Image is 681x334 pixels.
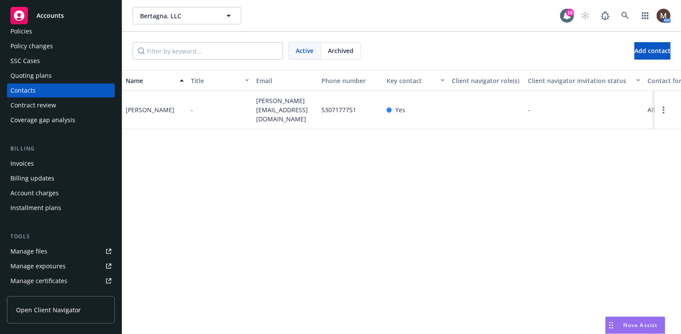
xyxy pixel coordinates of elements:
a: Search [617,7,634,24]
button: Email [253,70,318,91]
div: Drag to move [606,317,617,334]
a: Quoting plans [7,69,115,83]
a: Billing updates [7,171,115,185]
span: Nova Assist [624,321,658,329]
a: Account charges [7,186,115,200]
span: Accounts [37,12,64,19]
div: Account charges [10,186,59,200]
a: Start snowing [577,7,594,24]
div: Name [126,76,174,85]
button: Name [122,70,187,91]
a: Installment plans [7,201,115,215]
a: Policies [7,24,115,38]
a: SSC Cases [7,54,115,68]
a: Manage exposures [7,259,115,273]
span: - [528,105,530,114]
div: Contract review [10,98,56,112]
a: Report a Bug [597,7,614,24]
div: Key contact [387,76,435,85]
a: Invoices [7,157,115,170]
button: Client navigator invitation status [524,70,644,91]
div: Contacts [10,83,36,97]
div: Billing updates [10,171,54,185]
button: Add contact [634,42,671,60]
div: Billing [7,144,115,153]
input: Filter by keyword... [133,42,283,60]
span: Archived [328,46,354,55]
div: Policies [10,24,32,38]
div: Email [256,76,314,85]
a: Contract review [7,98,115,112]
a: Contacts [7,83,115,97]
div: Policy changes [10,39,53,53]
span: [PERSON_NAME][EMAIL_ADDRESS][DOMAIN_NAME] [256,96,314,124]
span: Add contact [634,47,671,55]
img: photo [657,9,671,23]
a: Coverage gap analysis [7,113,115,127]
a: Policy changes [7,39,115,53]
div: Title [191,76,240,85]
div: Tools [7,232,115,241]
div: Phone number [321,76,380,85]
button: Nova Assist [605,317,665,334]
a: Accounts [7,3,115,28]
button: Bertagna, LLC [133,7,241,24]
a: Manage certificates [7,274,115,288]
button: Title [187,70,253,91]
div: Invoices [10,157,34,170]
div: 18 [566,9,574,17]
a: Switch app [637,7,654,24]
div: Coverage gap analysis [10,113,75,127]
div: Quoting plans [10,69,52,83]
button: Client navigator role(s) [448,70,524,91]
div: SSC Cases [10,54,40,68]
div: [PERSON_NAME] [126,105,174,114]
span: 5307177751 [321,105,356,114]
a: Manage claims [7,289,115,303]
div: Manage certificates [10,274,67,288]
span: Yes [395,105,405,114]
div: Client navigator invitation status [528,76,631,85]
div: Client navigator role(s) [452,76,521,85]
span: - [191,105,193,114]
div: Manage claims [10,289,54,303]
a: Open options [658,105,669,115]
a: Manage files [7,244,115,258]
div: Installment plans [10,201,61,215]
button: Key contact [383,70,448,91]
span: Active [296,46,314,55]
div: Manage files [10,244,47,258]
div: Manage exposures [10,259,66,273]
span: Bertagna, LLC [140,11,215,20]
button: Phone number [318,70,383,91]
span: Open Client Navigator [16,305,81,314]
